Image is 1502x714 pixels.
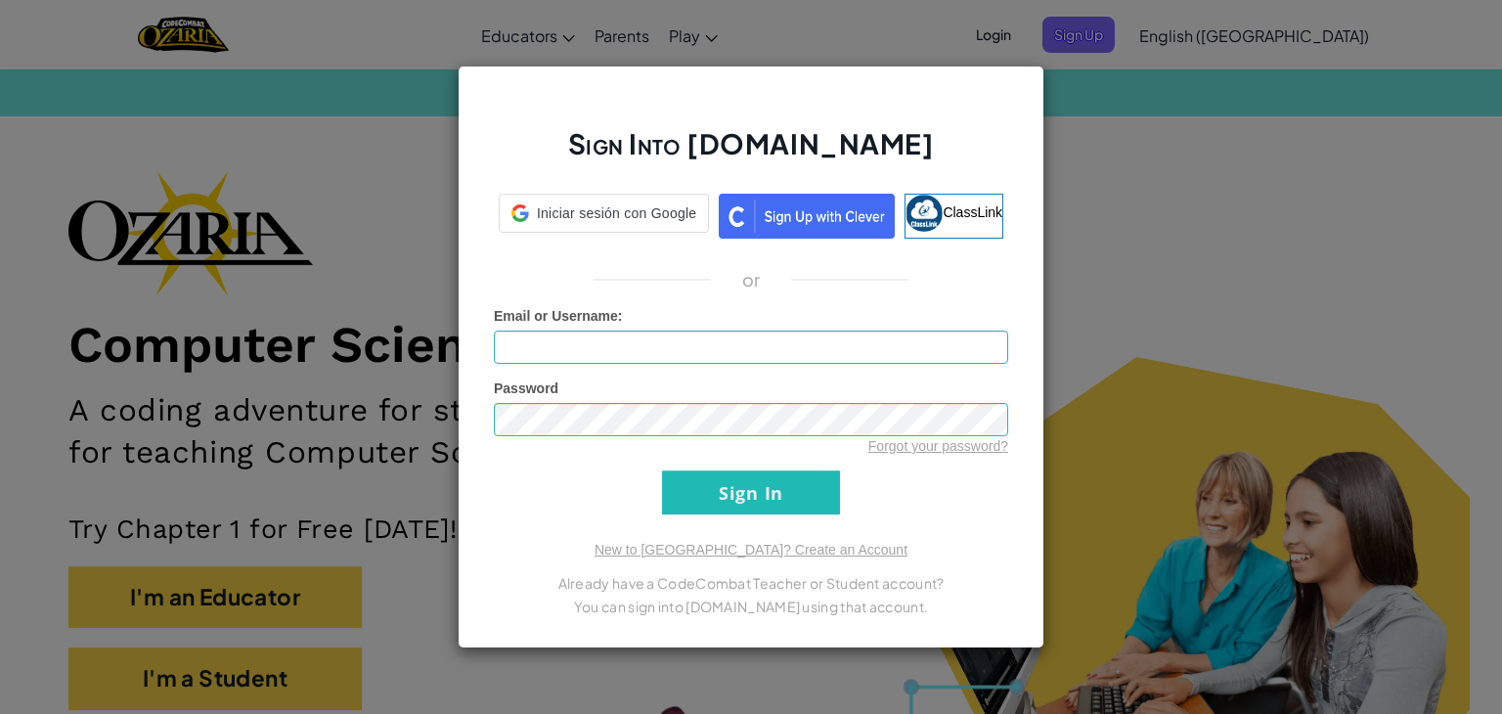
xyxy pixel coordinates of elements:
img: clever_sso_button@2x.png [719,194,895,239]
span: Password [494,380,558,396]
a: New to [GEOGRAPHIC_DATA]? Create an Account [595,542,907,558]
span: ClassLink [943,204,1002,220]
h2: Sign Into [DOMAIN_NAME] [494,125,1008,182]
input: Sign In [662,470,840,514]
span: Email or Username [494,308,618,324]
img: classlink-logo-small.png [906,195,943,232]
a: Iniciar sesión con Google [499,194,709,239]
p: You can sign into [DOMAIN_NAME] using that account. [494,595,1008,618]
p: or [742,268,761,291]
span: Iniciar sesión con Google [537,203,696,223]
div: Iniciar sesión con Google [499,194,709,233]
a: Forgot your password? [868,438,1008,454]
label: : [494,306,623,326]
p: Already have a CodeCombat Teacher or Student account? [494,571,1008,595]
